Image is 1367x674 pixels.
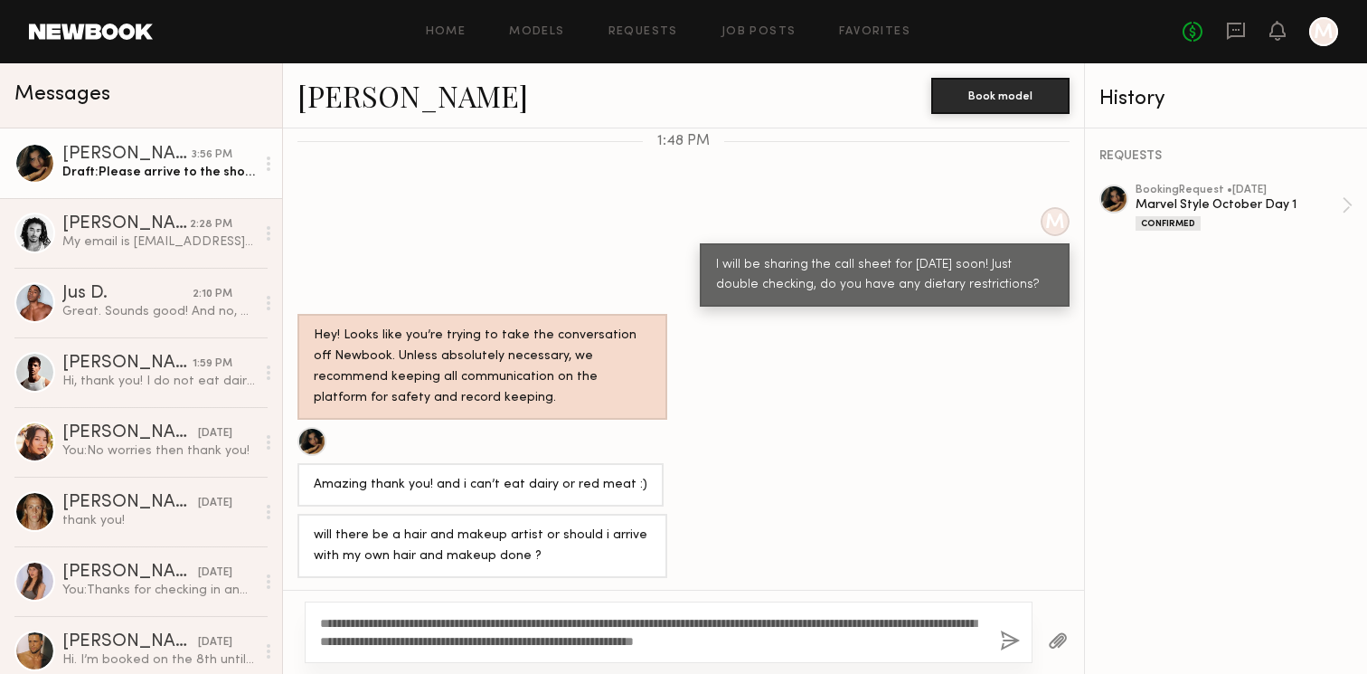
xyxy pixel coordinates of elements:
[198,565,232,582] div: [DATE]
[426,26,467,38] a: Home
[62,651,255,669] div: Hi. I’m booked on the 8th until 1pm
[1136,185,1342,196] div: booking Request • [DATE]
[716,255,1053,297] div: I will be sharing the call sheet for [DATE] soon! Just double checking, do you have any dietary r...
[190,216,232,233] div: 2:28 PM
[62,512,255,529] div: thank you!
[62,233,255,251] div: My email is [EMAIL_ADDRESS][DOMAIN_NAME]
[62,164,255,181] div: Draft: Please arrive to the shoot with fresh, no makeup look and clean natural/neutral colored na...
[1099,150,1353,163] div: REQUESTS
[62,633,198,651] div: [PERSON_NAME]
[297,76,528,115] a: [PERSON_NAME]
[192,147,232,164] div: 3:56 PM
[198,425,232,442] div: [DATE]
[62,373,255,390] div: Hi, thank you! I do not eat dairy, gluten, or red meat
[62,355,193,373] div: [PERSON_NAME]
[62,442,255,460] div: You: No worries then thank you!
[198,634,232,651] div: [DATE]
[657,134,710,149] span: 1:48 PM
[14,84,110,105] span: Messages
[721,26,797,38] a: Job Posts
[1136,216,1201,231] div: Confirmed
[193,356,232,373] div: 1:59 PM
[1136,185,1353,231] a: bookingRequest •[DATE]Marvel Style October Day 1Confirmed
[62,285,193,303] div: Jus D.
[62,303,255,320] div: Great. Sounds good! And no, no restrictions. Thanks!
[314,526,651,567] div: will there be a hair and makeup artist or should i arrive with my own hair and makeup done ?
[839,26,910,38] a: Favorites
[62,424,198,442] div: [PERSON_NAME]
[62,494,198,512] div: [PERSON_NAME]
[314,475,647,496] div: Amazing thank you! and i can’t eat dairy or red meat :)
[509,26,564,38] a: Models
[1309,17,1338,46] a: M
[62,215,190,233] div: [PERSON_NAME]
[62,564,198,582] div: [PERSON_NAME]
[62,146,192,164] div: [PERSON_NAME]
[931,87,1070,102] a: Book model
[608,26,678,38] a: Requests
[198,495,232,512] div: [DATE]
[62,582,255,599] div: You: Thanks for checking in and yes we'd like to hold! Still confirming a few details with our cl...
[314,326,651,409] div: Hey! Looks like you’re trying to take the conversation off Newbook. Unless absolutely necessary, ...
[931,78,1070,114] button: Book model
[193,286,232,303] div: 2:10 PM
[1136,196,1342,214] div: Marvel Style October Day 1
[1099,89,1353,109] div: History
